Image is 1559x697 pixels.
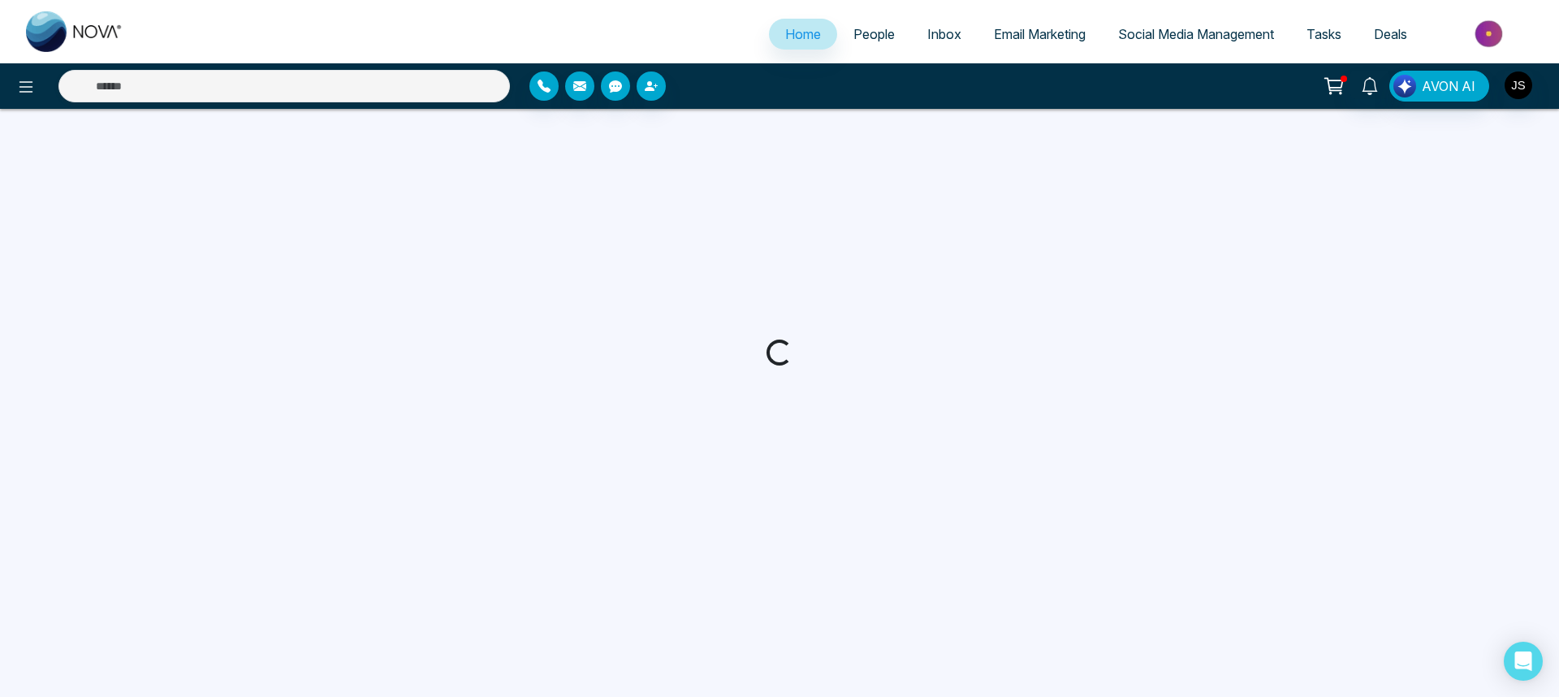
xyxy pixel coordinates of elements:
a: Email Marketing [978,19,1102,50]
span: Tasks [1306,26,1341,42]
span: Inbox [927,26,961,42]
img: Nova CRM Logo [26,11,123,52]
button: AVON AI [1389,71,1489,102]
img: Lead Flow [1393,75,1416,97]
a: Inbox [911,19,978,50]
span: Home [785,26,821,42]
a: Home [769,19,837,50]
a: Deals [1358,19,1423,50]
span: AVON AI [1422,76,1475,96]
a: Social Media Management [1102,19,1290,50]
span: People [853,26,895,42]
span: Email Marketing [994,26,1086,42]
span: Deals [1374,26,1407,42]
a: People [837,19,911,50]
a: Tasks [1290,19,1358,50]
img: User Avatar [1505,71,1532,99]
img: Market-place.gif [1432,15,1549,52]
div: Open Intercom Messenger [1504,642,1543,681]
span: Social Media Management [1118,26,1274,42]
